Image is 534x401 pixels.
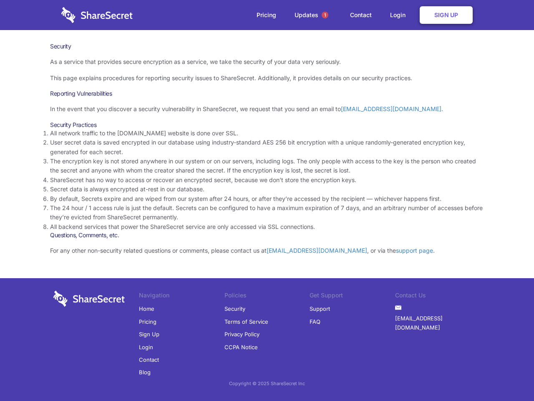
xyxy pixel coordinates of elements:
[139,328,159,340] a: Sign Up
[50,185,484,194] li: Secret data is always encrypted at-rest in our database.
[139,353,159,366] a: Contact
[50,203,484,222] li: The 24 hour / 1 access rule is just the default. Secrets can be configured to have a maximum expi...
[396,247,433,254] a: support page
[50,104,484,114] p: In the event that you discover a security vulnerability in ShareSecret, we request that you send ...
[139,366,151,378] a: Blog
[224,291,310,302] li: Policies
[420,6,473,24] a: Sign Up
[224,315,268,328] a: Terms of Service
[224,341,258,353] a: CCPA Notice
[310,291,395,302] li: Get Support
[382,2,418,28] a: Login
[50,246,484,255] p: For any other non-security related questions or comments, please contact us at , or via the .
[50,121,484,129] h3: Security Practices
[310,302,330,315] a: Support
[50,129,484,138] li: All network traffic to the [DOMAIN_NAME] website is done over SSL.
[248,2,285,28] a: Pricing
[50,175,484,185] li: ShareSecret has no way to access or recover an encrypted secret, because we don’t store the encry...
[50,43,484,50] h1: Security
[341,105,441,112] a: [EMAIL_ADDRESS][DOMAIN_NAME]
[50,222,484,231] li: All backend services that power the ShareSecret service are only accessed via SSL connections.
[322,12,328,18] span: 1
[53,291,125,307] img: logo-wordmark-white-trans-d4663122ce5f474addd5e946df7df03e33cb6a1c49d2221995e7729f52c070b2.svg
[139,302,154,315] a: Home
[50,194,484,203] li: By default, Secrets expire and are wiped from our system after 24 hours, or after they’re accesse...
[395,291,481,302] li: Contact Us
[310,315,320,328] a: FAQ
[139,341,153,353] a: Login
[139,291,224,302] li: Navigation
[50,157,484,175] li: The encryption key is not stored anywhere in our system or on our servers, including logs. The on...
[61,7,133,23] img: logo-wordmark-white-trans-d4663122ce5f474addd5e946df7df03e33cb6a1c49d2221995e7729f52c070b2.svg
[224,328,259,340] a: Privacy Policy
[342,2,380,28] a: Contact
[50,138,484,157] li: User secret data is saved encrypted in our database using industry-standard AES 256 bit encryptio...
[395,312,481,334] a: [EMAIL_ADDRESS][DOMAIN_NAME]
[224,302,245,315] a: Security
[50,90,484,97] h3: Reporting Vulnerabilities
[139,315,156,328] a: Pricing
[50,231,484,239] h3: Questions, Comments, etc.
[50,74,484,83] p: This page explains procedures for reporting security issues to ShareSecret. Additionally, it prov...
[267,247,367,254] a: [EMAIL_ADDRESS][DOMAIN_NAME]
[50,57,484,66] p: As a service that provides secure encryption as a service, we take the security of your data very...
